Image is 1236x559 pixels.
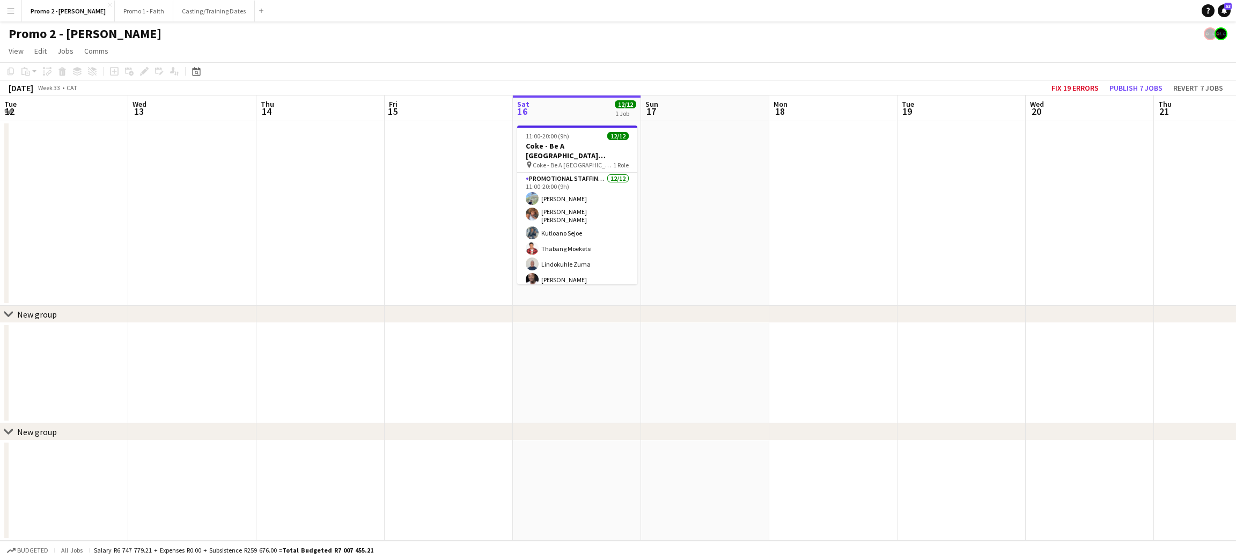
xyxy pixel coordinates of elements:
[80,44,113,58] a: Comms
[1204,27,1217,40] app-user-avatar: Eddie Malete
[9,83,33,93] div: [DATE]
[9,26,161,42] h1: Promo 2 - [PERSON_NAME]
[1028,105,1044,117] span: 20
[3,105,17,117] span: 12
[4,44,28,58] a: View
[133,99,146,109] span: Wed
[1047,81,1103,95] button: Fix 19 errors
[22,1,115,21] button: Promo 2 - [PERSON_NAME]
[17,426,57,437] div: New group
[389,99,398,109] span: Fri
[1218,4,1231,17] a: 53
[1169,81,1227,95] button: Revert 7 jobs
[131,105,146,117] span: 13
[902,99,914,109] span: Tue
[387,105,398,117] span: 15
[615,100,636,108] span: 12/12
[261,99,274,109] span: Thu
[57,46,73,56] span: Jobs
[516,105,529,117] span: 16
[173,1,255,21] button: Casting/Training Dates
[517,99,529,109] span: Sat
[517,141,637,160] h3: Coke - Be A [GEOGRAPHIC_DATA] ([GEOGRAPHIC_DATA])
[1224,3,1232,10] span: 53
[17,309,57,320] div: New group
[1158,99,1172,109] span: Thu
[613,161,629,169] span: 1 Role
[5,545,50,556] button: Budgeted
[607,132,629,140] span: 12/12
[1215,27,1227,40] app-user-avatar: Eddie Malete
[900,105,914,117] span: 19
[67,84,77,92] div: CAT
[772,105,788,117] span: 18
[1105,81,1167,95] button: Publish 7 jobs
[115,1,173,21] button: Promo 1 - Faith
[53,44,78,58] a: Jobs
[35,84,62,92] span: Week 33
[259,105,274,117] span: 14
[774,99,788,109] span: Mon
[282,546,373,554] span: Total Budgeted R7 007 455.21
[34,46,47,56] span: Edit
[94,546,373,554] div: Salary R6 747 779.21 + Expenses R0.00 + Subsistence R259 676.00 =
[1030,99,1044,109] span: Wed
[59,546,85,554] span: All jobs
[517,126,637,284] app-job-card: 11:00-20:00 (9h)12/12Coke - Be A [GEOGRAPHIC_DATA] ([GEOGRAPHIC_DATA]) Coke - Be A [GEOGRAPHIC_DA...
[84,46,108,56] span: Comms
[526,132,569,140] span: 11:00-20:00 (9h)
[517,173,637,384] app-card-role: Promotional Staffing (Brand Ambassadors)12/1211:00-20:00 (9h)[PERSON_NAME][PERSON_NAME] [PERSON_N...
[1157,105,1172,117] span: 21
[30,44,51,58] a: Edit
[615,109,636,117] div: 1 Job
[4,99,17,109] span: Tue
[533,161,613,169] span: Coke - Be A [GEOGRAPHIC_DATA] ([GEOGRAPHIC_DATA])
[9,46,24,56] span: View
[644,105,658,117] span: 17
[645,99,658,109] span: Sun
[17,547,48,554] span: Budgeted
